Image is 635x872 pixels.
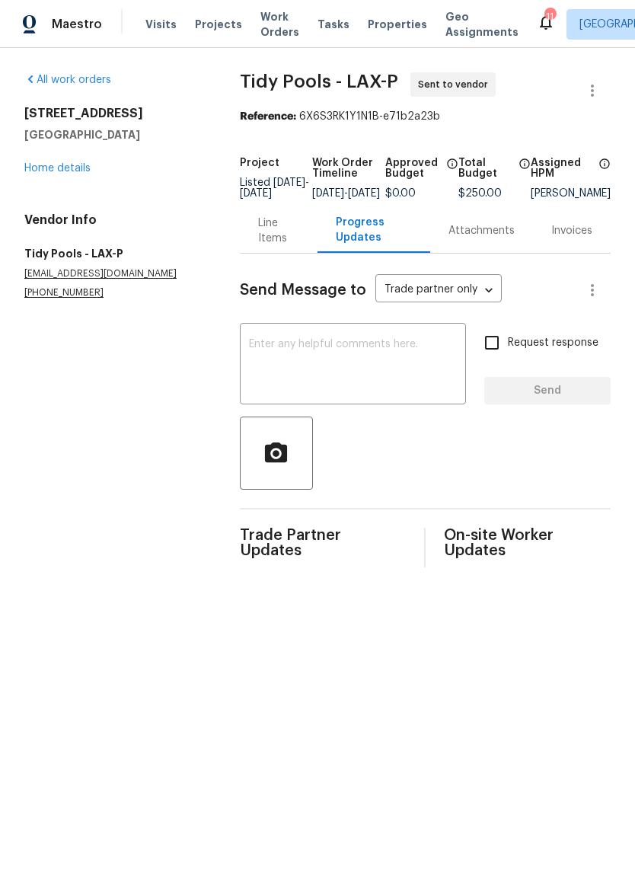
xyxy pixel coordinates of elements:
[519,158,531,188] span: The total cost of line items that have been proposed by Opendoor. This sum includes line items th...
[375,278,502,303] div: Trade partner only
[258,216,299,246] div: Line Items
[598,158,611,188] span: The hpm assigned to this work order.
[260,9,299,40] span: Work Orders
[385,188,416,199] span: $0.00
[446,158,458,188] span: The total cost of line items that have been approved by both Opendoor and the Trade Partner. This...
[368,17,427,32] span: Properties
[240,111,296,122] b: Reference:
[385,158,442,179] h5: Approved Budget
[317,19,349,30] span: Tasks
[544,9,555,24] div: 11
[531,158,594,179] h5: Assigned HPM
[531,188,611,199] div: [PERSON_NAME]
[195,17,242,32] span: Projects
[240,177,309,199] span: Listed
[24,246,203,261] h5: Tidy Pools - LAX-P
[312,188,344,199] span: [DATE]
[240,72,398,91] span: Tidy Pools - LAX-P
[24,212,203,228] h4: Vendor Info
[240,283,366,298] span: Send Message to
[336,215,412,245] div: Progress Updates
[458,158,515,179] h5: Total Budget
[312,188,380,199] span: -
[445,9,519,40] span: Geo Assignments
[348,188,380,199] span: [DATE]
[240,158,279,168] h5: Project
[240,528,407,558] span: Trade Partner Updates
[273,177,305,188] span: [DATE]
[312,158,385,179] h5: Work Order Timeline
[24,75,111,85] a: All work orders
[444,528,611,558] span: On-site Worker Updates
[52,17,102,32] span: Maestro
[551,223,592,238] div: Invoices
[458,188,502,199] span: $250.00
[24,127,203,142] h5: [GEOGRAPHIC_DATA]
[448,223,515,238] div: Attachments
[418,77,494,92] span: Sent to vendor
[240,109,611,124] div: 6X6S3RK1Y1N1B-e71b2a23b
[240,188,272,199] span: [DATE]
[24,106,203,121] h2: [STREET_ADDRESS]
[508,335,598,351] span: Request response
[240,177,309,199] span: -
[145,17,177,32] span: Visits
[24,163,91,174] a: Home details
